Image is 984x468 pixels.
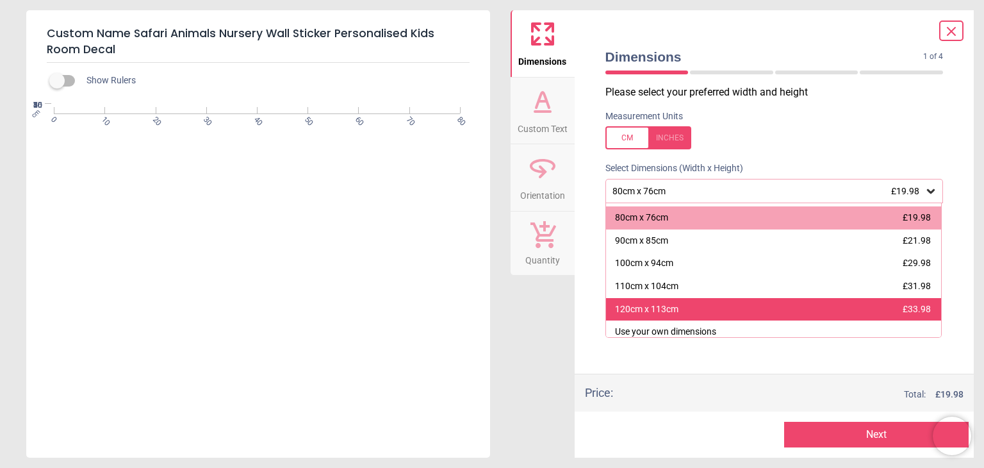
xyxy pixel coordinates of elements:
label: Select Dimensions (Width x Height) [595,162,743,175]
h5: Custom Name Safari Animals Nursery Wall Sticker Personalised Kids Room Decal [47,21,470,63]
label: Measurement Units [605,110,683,123]
span: 20 [150,115,158,123]
button: Orientation [511,144,575,211]
div: 80cm x 76cm [615,212,668,224]
button: Quantity [511,212,575,276]
div: Price : [585,385,613,401]
span: 40 [251,115,259,123]
span: £29.98 [903,258,931,268]
span: 30 [201,115,209,123]
iframe: Brevo live chat [933,417,971,455]
span: 80 [454,115,463,123]
span: Dimensions [605,47,924,66]
span: 70 [404,115,412,123]
div: 80cm x 76cm [611,186,925,197]
span: £33.98 [903,304,931,314]
div: 120cm x 113cm [615,303,678,316]
span: 19.98 [940,389,963,399]
span: £ [935,389,963,401]
span: 50 [302,115,310,123]
span: 76 [18,100,42,111]
button: Next [784,422,969,447]
div: Use your own dimensions [615,326,716,338]
span: £19.98 [903,212,931,222]
span: 10 [99,115,107,123]
button: Custom Text [511,78,575,144]
button: Dimensions [511,10,575,77]
span: £19.98 [891,186,919,196]
p: Please select your preferred width and height [605,85,954,99]
span: 1 of 4 [923,51,943,62]
span: Quantity [525,248,560,267]
div: 90cm x 85cm [615,235,668,247]
span: £21.98 [903,235,931,246]
span: Orientation [520,183,565,203]
span: 60 [352,115,361,123]
span: £31.98 [903,281,931,291]
div: Show Rulers [57,73,490,88]
span: Custom Text [518,117,568,136]
span: Dimensions [518,49,566,69]
div: 110cm x 104cm [615,280,678,293]
span: 0 [48,115,56,123]
div: Total: [632,389,964,401]
span: cm [30,108,42,119]
div: 100cm x 94cm [615,257,673,270]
